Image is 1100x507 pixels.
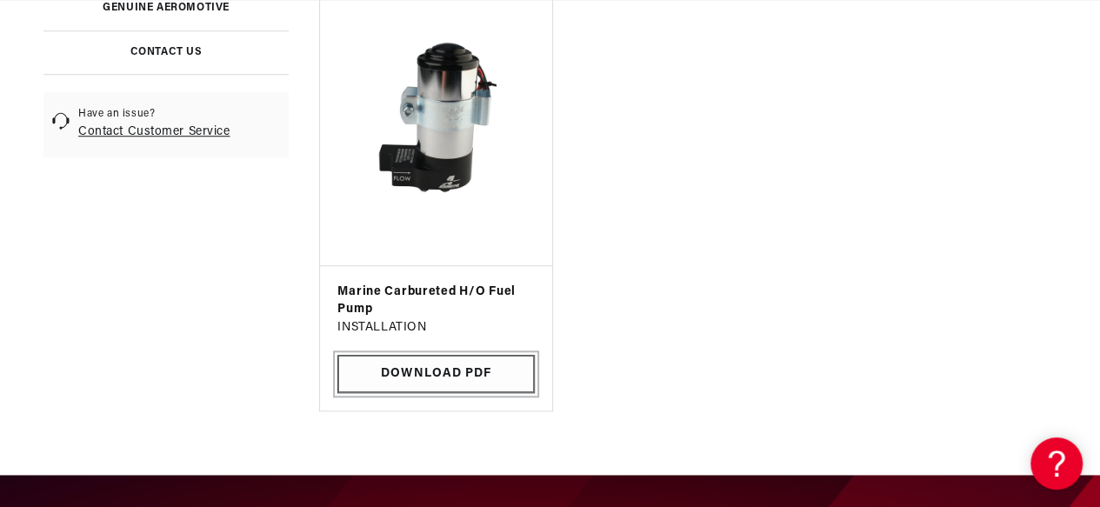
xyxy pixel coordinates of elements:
h3: Marine Carbureted H/O Fuel Pump [337,284,534,317]
span: Have an issue? [78,107,230,122]
p: INSTALLATION [337,318,534,337]
a: Download PDF [337,355,534,394]
a: Contact Customer Service [78,125,230,138]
